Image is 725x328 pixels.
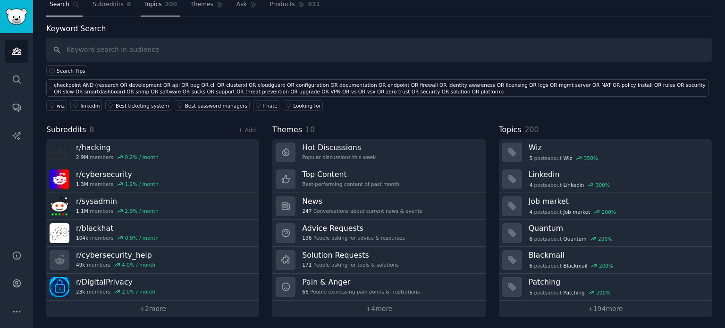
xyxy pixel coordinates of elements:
[564,262,588,269] span: Blackmail
[76,208,159,214] div: members
[529,154,599,162] div: post s about
[105,100,171,111] a: Best ticketing system
[46,139,259,166] a: r/hacking2.9Mmembers0.2% / month
[564,209,590,215] span: Job market
[283,100,323,111] a: Looking for
[272,193,485,220] a: News247Conversations about current news & events
[272,247,485,274] a: Solution Requests171People asking for tools & solutions
[46,38,712,62] input: Keyword search in audience
[46,24,106,33] label: Keyword Search
[302,250,398,260] h3: Solution Requests
[76,250,155,260] h3: r/ cybersecurity_help
[122,261,155,268] div: 4.0 % / month
[122,288,155,295] div: 2.0 % / month
[70,100,102,111] a: linkedin
[302,288,308,295] span: 66
[54,82,706,95] div: checkpoint AND (research OR development OR api OR bug OR cli OR clusterxl OR cloudguard OR config...
[599,262,613,269] div: 200 %
[499,124,522,136] span: Topics
[529,182,532,188] span: 4
[302,196,422,206] h3: News
[302,235,312,241] span: 196
[302,154,376,160] div: Popular discussions this week
[46,247,259,274] a: r/cybersecurity_help49kmembers4.0% / month
[529,289,532,296] span: 5
[529,235,532,242] span: 6
[236,0,247,9] span: Ask
[602,209,616,215] div: 200 %
[272,139,485,166] a: Hot DiscussionsPopular discussions this week
[50,277,69,297] img: DigitalPrivacy
[50,169,69,189] img: cybersecurity
[305,125,315,134] span: 10
[529,261,614,270] div: post s about
[116,102,169,109] div: Best ticketing system
[302,169,399,179] h3: Top Content
[529,196,705,206] h3: Job market
[529,169,705,179] h3: Linkedin
[76,235,159,241] div: members
[144,0,161,9] span: Topics
[185,102,247,109] div: Best password managers
[584,155,598,161] div: 350 %
[81,102,100,109] div: linkedin
[76,277,155,287] h3: r/ DigitalPrivacy
[46,274,259,301] a: r/DigitalPrivacy23kmembers2.0% / month
[302,277,420,287] h3: Pain & Anger
[46,65,87,76] button: Search Tips
[564,155,573,161] span: Wiz
[175,100,250,111] a: Best password managers
[499,247,712,274] a: Blackmail6postsaboutBlackmail200%
[302,181,399,187] div: Best-performing content of past month
[308,0,320,9] span: 631
[564,182,584,188] span: Linkedin
[524,125,539,134] span: 200
[263,102,278,109] div: I hate
[302,288,420,295] div: People expressing pain points & frustrations
[50,223,69,243] img: blackhat
[529,277,705,287] h3: Patching
[90,125,94,134] span: 8
[76,288,85,295] span: 23k
[499,193,712,220] a: Job market4postsaboutJob market200%
[50,0,69,9] span: Search
[76,196,159,206] h3: r/ sysadmin
[190,0,213,9] span: Themes
[76,223,159,233] h3: r/ blackhat
[598,235,612,242] div: 200 %
[272,166,485,193] a: Top ContentBest-performing content of past month
[6,8,27,25] img: GummySearch logo
[302,261,398,268] div: People asking for tools & solutions
[302,208,312,214] span: 247
[529,223,705,233] h3: Quantum
[76,181,88,187] span: 1.3M
[46,166,259,193] a: r/cybersecurity1.3Mmembers1.2% / month
[76,154,159,160] div: members
[564,289,585,296] span: Patching
[57,102,65,109] div: wiz
[46,220,259,247] a: r/blackhat104kmembers0.9% / month
[76,181,159,187] div: members
[272,274,485,301] a: Pain & Anger66People expressing pain points & frustrations
[76,235,88,241] span: 104k
[302,208,422,214] div: Conversations about current news & events
[529,250,705,260] h3: Blackmail
[499,274,712,301] a: Patching5postsaboutPatching200%
[529,262,532,269] span: 6
[165,0,177,9] span: 200
[499,166,712,193] a: Linkedin4postsaboutLinkedin300%
[499,220,712,247] a: Quantum6postsaboutQuantum200%
[238,127,256,134] a: + Add
[46,79,708,97] a: checkpoint AND (research OR development OR api OR bug OR cli OR clusterxl OR cloudguard OR config...
[529,155,532,161] span: 5
[302,143,376,152] h3: Hot Discussions
[57,67,85,74] span: Search Tips
[125,154,159,160] div: 0.2 % / month
[529,235,613,243] div: post s about
[272,220,485,247] a: Advice Requests196People asking for advice & resources
[293,102,321,109] div: Looking for
[270,0,295,9] span: Products
[125,208,159,214] div: 2.9 % / month
[272,301,485,317] a: +4more
[596,182,610,188] div: 300 %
